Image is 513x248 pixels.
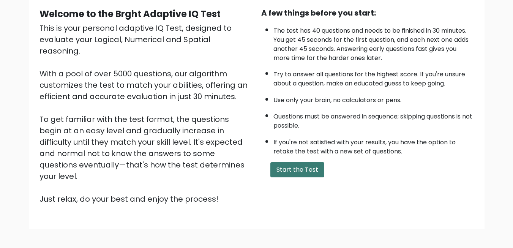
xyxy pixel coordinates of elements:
div: This is your personal adaptive IQ Test, designed to evaluate your Logical, Numerical and Spatial ... [39,22,252,205]
button: Start the Test [270,162,324,177]
div: A few things before you start: [261,7,474,19]
b: Welcome to the Brght Adaptive IQ Test [39,8,221,20]
li: Try to answer all questions for the highest score. If you're unsure about a question, make an edu... [273,66,474,88]
li: Use only your brain, no calculators or pens. [273,92,474,105]
li: Questions must be answered in sequence; skipping questions is not possible. [273,108,474,130]
li: If you're not satisfied with your results, you have the option to retake the test with a new set ... [273,134,474,156]
li: The test has 40 questions and needs to be finished in 30 minutes. You get 45 seconds for the firs... [273,22,474,63]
